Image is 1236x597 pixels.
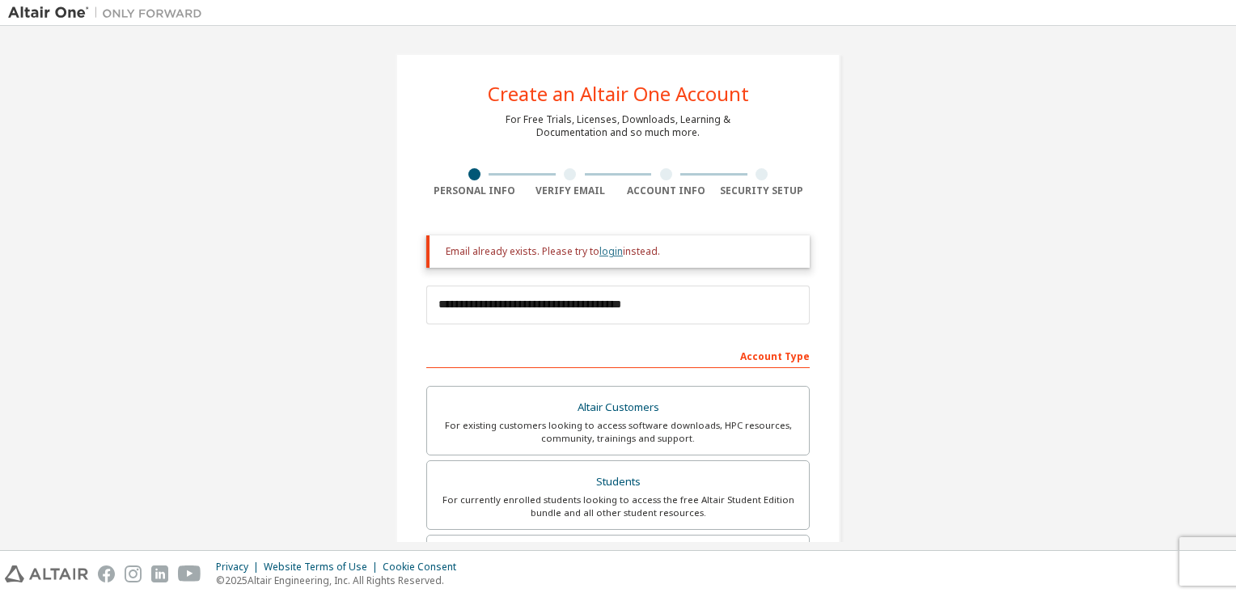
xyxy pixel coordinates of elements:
[714,184,811,197] div: Security Setup
[264,561,383,574] div: Website Terms of Use
[599,244,623,258] a: login
[151,565,168,582] img: linkedin.svg
[8,5,210,21] img: Altair One
[437,493,799,519] div: For currently enrolled students looking to access the free Altair Student Edition bundle and all ...
[426,184,523,197] div: Personal Info
[437,419,799,445] div: For existing customers looking to access software downloads, HPC resources, community, trainings ...
[446,245,797,258] div: Email already exists. Please try to instead.
[523,184,619,197] div: Verify Email
[216,561,264,574] div: Privacy
[437,396,799,419] div: Altair Customers
[506,113,730,139] div: For Free Trials, Licenses, Downloads, Learning & Documentation and so much more.
[98,565,115,582] img: facebook.svg
[383,561,466,574] div: Cookie Consent
[5,565,88,582] img: altair_logo.svg
[618,184,714,197] div: Account Info
[488,84,749,104] div: Create an Altair One Account
[437,471,799,493] div: Students
[426,342,810,368] div: Account Type
[125,565,142,582] img: instagram.svg
[216,574,466,587] p: © 2025 Altair Engineering, Inc. All Rights Reserved.
[178,565,201,582] img: youtube.svg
